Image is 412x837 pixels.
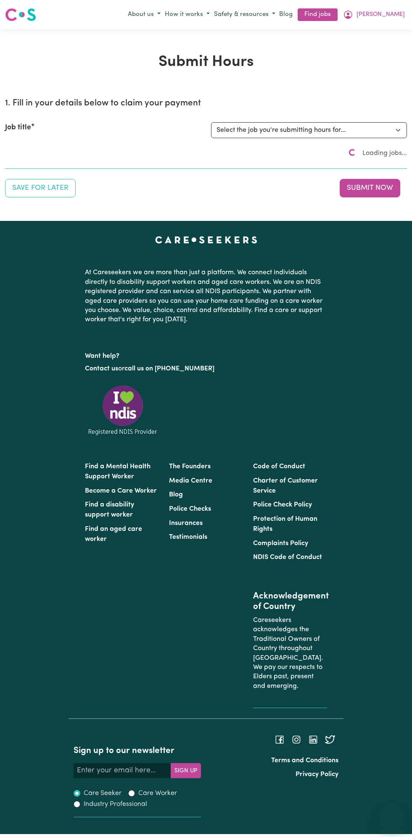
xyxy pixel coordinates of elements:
a: Follow Careseekers on LinkedIn [308,736,318,743]
p: or [85,361,327,377]
a: Complaints Policy [253,540,308,547]
p: Careseekers acknowledges the Traditional Owners of Country throughout [GEOGRAPHIC_DATA]. We pay o... [253,612,327,694]
a: NDIS Code of Conduct [253,554,322,561]
h2: Acknowledgement of Country [253,591,327,612]
a: Testimonials [169,534,207,541]
label: Job title [5,122,31,133]
a: Police Checks [169,506,211,512]
button: Submit your job report [340,179,400,197]
p: At Careseekers we are more than just a platform. We connect individuals directly to disability su... [85,265,327,328]
a: Follow Careseekers on Facebook [275,736,285,743]
a: Contact us [85,365,118,372]
a: Follow Careseekers on Twitter [325,736,335,743]
a: Find an aged care worker [85,526,142,543]
a: Careseekers logo [5,5,36,24]
a: Media Centre [169,478,212,484]
iframe: Button to launch messaging window [378,803,405,830]
span: Loading jobs... [362,148,407,158]
h2: Sign up to our newsletter [74,746,201,756]
button: How it works [163,8,212,22]
a: Terms and Conditions [271,757,338,764]
a: Code of Conduct [253,463,305,470]
img: Registered NDIS provider [85,384,161,436]
h2: 1. Fill in your details below to claim your payment [5,98,407,109]
a: call us on [PHONE_NUMBER] [124,365,214,372]
button: Subscribe [171,763,201,778]
button: About us [126,8,163,22]
input: Enter your email here... [74,763,171,778]
a: Protection of Human Rights [253,516,317,533]
button: Safety & resources [212,8,277,22]
img: Careseekers logo [5,7,36,22]
a: Follow Careseekers on Instagram [291,736,301,743]
a: Careseekers home page [155,236,257,243]
a: Insurances [169,520,203,527]
label: Care Seeker [84,788,121,798]
a: Find jobs [298,8,338,21]
a: The Founders [169,463,211,470]
a: Privacy Policy [296,771,338,778]
a: Charter of Customer Service [253,478,318,494]
a: Police Check Policy [253,501,312,508]
a: Find a disability support worker [85,501,134,518]
a: Blog [169,491,183,498]
button: Save your job report [5,179,76,197]
h1: Submit Hours [5,53,407,71]
span: [PERSON_NAME] [357,10,405,19]
button: My Account [341,8,407,22]
label: Care Worker [138,788,177,798]
label: Industry Professional [84,799,147,809]
a: Find a Mental Health Support Worker [85,463,151,480]
a: Blog [277,8,294,21]
a: Become a Care Worker [85,488,157,494]
p: Want help? [85,348,327,361]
